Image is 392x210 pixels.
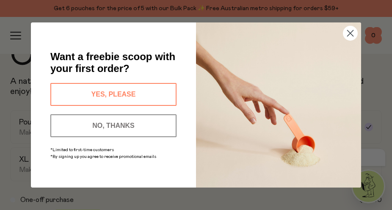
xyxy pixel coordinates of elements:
button: YES, PLEASE [50,83,177,106]
span: Want a freebie scoop with your first order? [50,51,175,74]
button: Close dialog [343,26,358,41]
span: *By signing up you agree to receive promotional emails [50,155,156,159]
span: *Limited to first-time customers [50,148,114,152]
button: NO, THANKS [50,114,177,137]
img: c0d45117-8e62-4a02-9742-374a5db49d45.jpeg [196,22,361,188]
